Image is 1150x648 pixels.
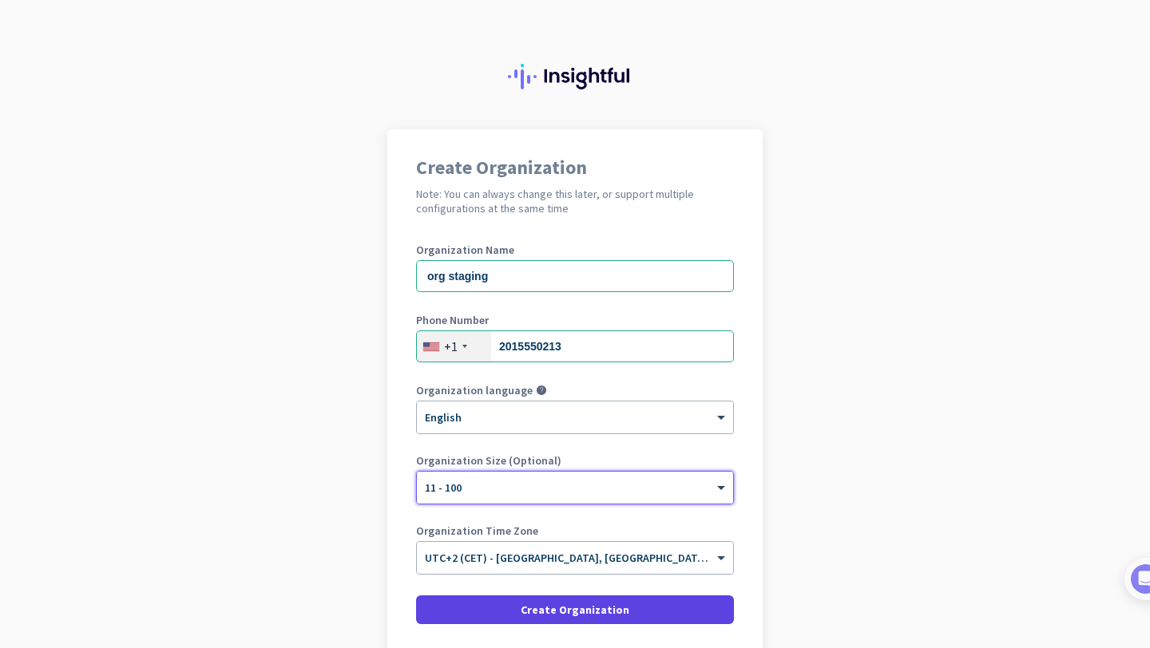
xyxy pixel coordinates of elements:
input: 201-555-0123 [416,330,734,362]
label: Organization Size (Optional) [416,455,734,466]
label: Organization Time Zone [416,525,734,536]
i: help [536,385,547,396]
span: Create Organization [521,602,629,618]
input: What is the name of your organization? [416,260,734,292]
label: Phone Number [416,314,734,326]
label: Organization Name [416,244,734,255]
button: Create Organization [416,595,734,624]
label: Organization language [416,385,533,396]
img: Insightful [508,64,642,89]
h1: Create Organization [416,158,734,177]
div: +1 [444,338,458,354]
h2: Note: You can always change this later, or support multiple configurations at the same time [416,187,734,215]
